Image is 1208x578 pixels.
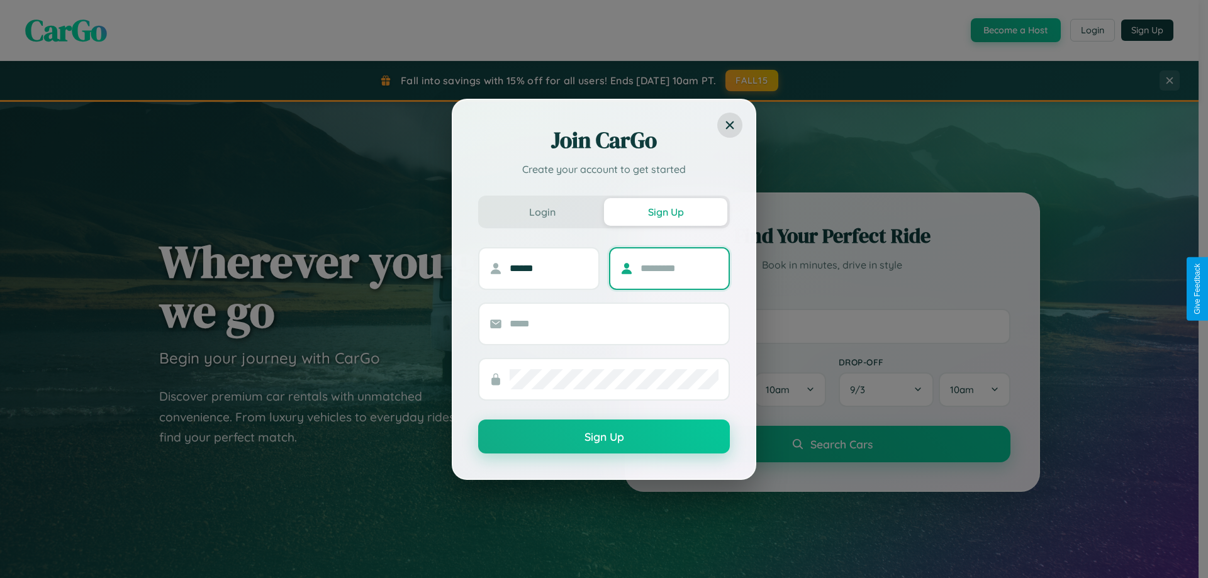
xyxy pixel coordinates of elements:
[1193,264,1202,314] div: Give Feedback
[478,420,730,453] button: Sign Up
[604,198,727,226] button: Sign Up
[478,162,730,177] p: Create your account to get started
[481,198,604,226] button: Login
[478,125,730,155] h2: Join CarGo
